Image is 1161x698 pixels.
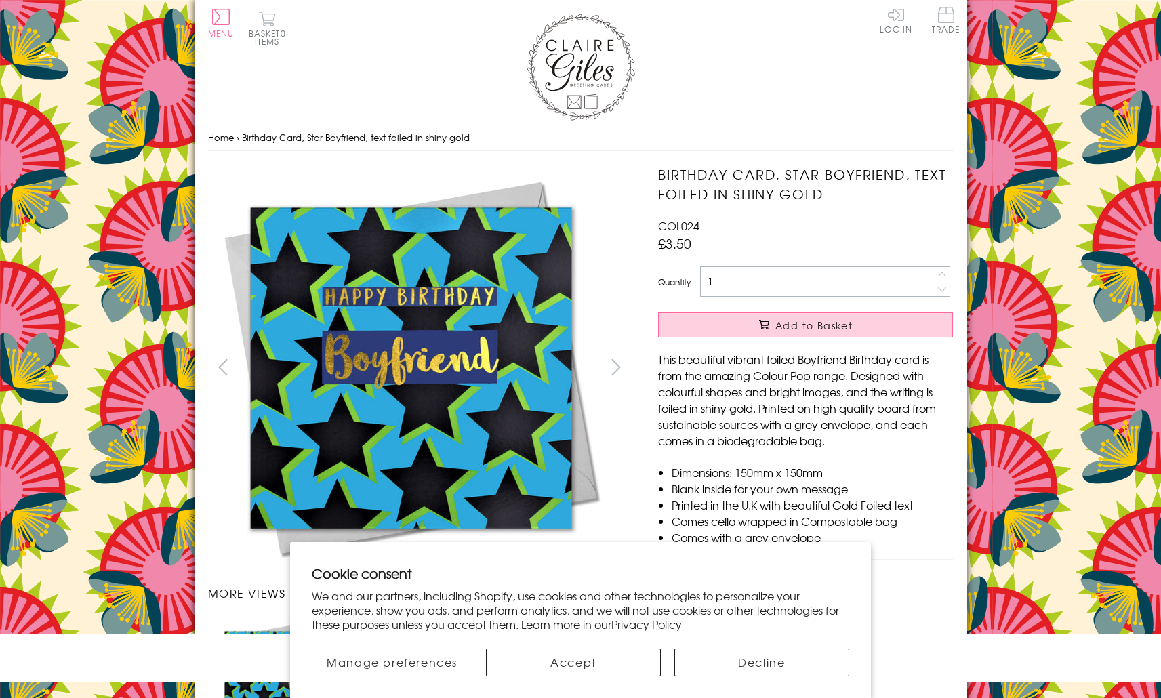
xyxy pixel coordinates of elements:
button: Basket0 items [249,11,286,45]
button: Menu [208,9,235,37]
li: Comes with a grey envelope [672,529,953,546]
a: Home [208,131,234,144]
h1: Birthday Card, Star Boyfriend, text foiled in shiny gold [658,165,953,204]
span: › [237,131,239,144]
span: Manage preferences [327,654,457,670]
p: We and our partners, including Shopify, use cookies and other technologies to personalize your ex... [312,589,849,631]
img: Claire Giles Greetings Cards [527,14,635,121]
li: Dimensions: 150mm x 150mm [672,464,953,480]
nav: breadcrumbs [208,124,954,152]
img: Birthday Card, Star Boyfriend, text foiled in shiny gold [631,165,1038,571]
span: Birthday Card, Star Boyfriend, text foiled in shiny gold [242,131,470,144]
h3: More views [208,585,632,601]
li: Printed in the U.K with beautiful Gold Foiled text [672,497,953,513]
a: Log In [880,7,912,33]
span: £3.50 [658,234,691,253]
span: Trade [932,7,960,33]
button: next [600,352,631,382]
h2: Cookie consent [312,564,849,583]
img: Birthday Card, Star Boyfriend, text foiled in shiny gold [207,165,614,571]
a: Trade [932,7,960,36]
span: Add to Basket [775,319,853,332]
label: Quantity [658,276,691,288]
button: prev [208,352,239,382]
button: Add to Basket [658,312,953,337]
li: Blank inside for your own message [672,480,953,497]
button: Accept [486,649,661,676]
li: Comes cello wrapped in Compostable bag [672,513,953,529]
p: This beautiful vibrant foiled Boyfriend Birthday card is from the amazing Colour Pop range. Desig... [658,351,953,449]
span: Menu [208,27,235,39]
button: Manage preferences [312,649,472,676]
span: COL024 [658,218,699,234]
button: Decline [674,649,849,676]
span: 0 items [255,27,286,47]
a: Privacy Policy [611,616,682,632]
